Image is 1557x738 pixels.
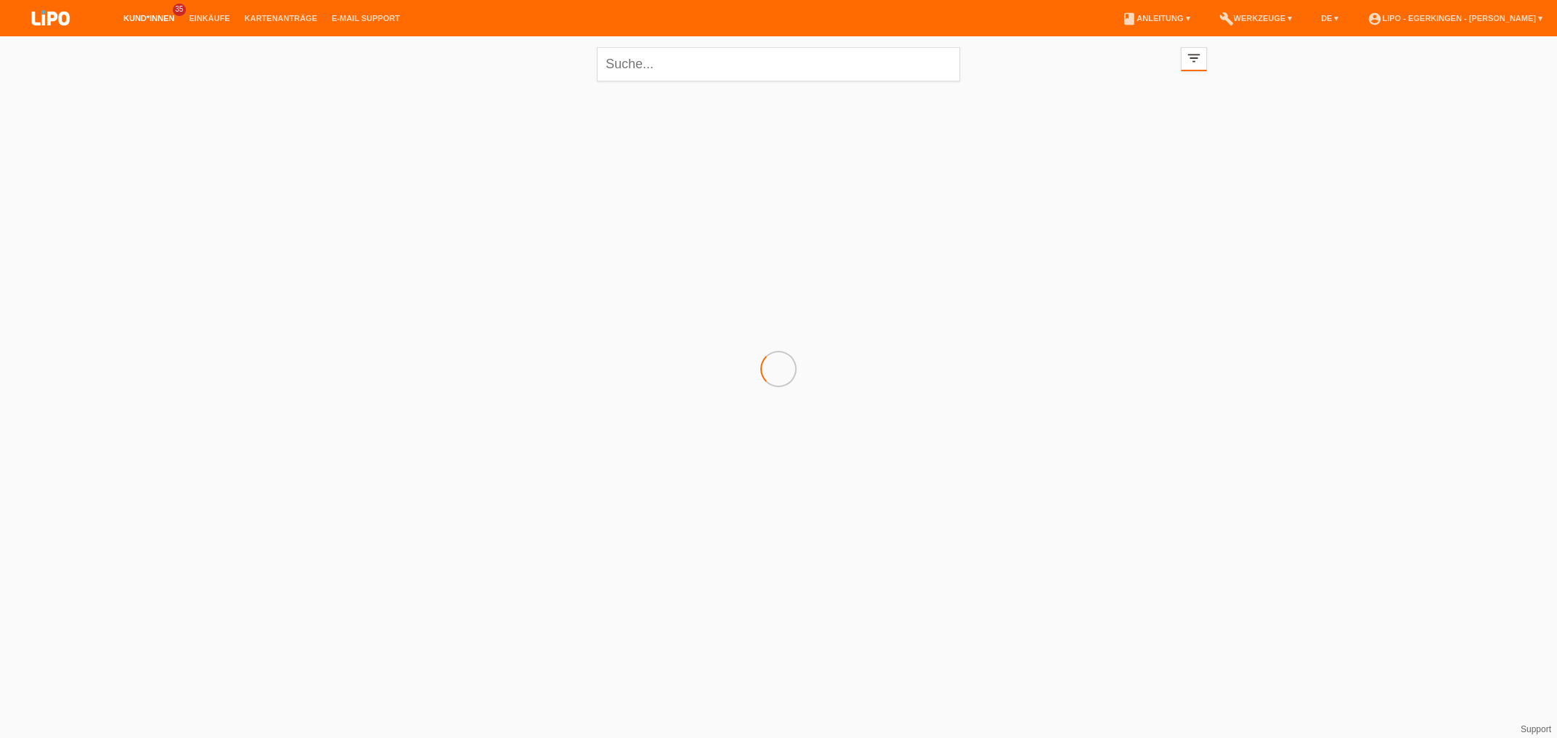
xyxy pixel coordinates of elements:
a: Kartenanträge [237,14,325,23]
i: build [1219,12,1234,26]
a: Support [1521,724,1551,734]
a: buildWerkzeuge ▾ [1212,14,1300,23]
span: 35 [173,4,186,16]
i: filter_list [1186,50,1202,66]
a: Einkäufe [182,14,237,23]
a: account_circleLIPO - Egerkingen - [PERSON_NAME] ▾ [1360,14,1550,23]
a: E-Mail Support [325,14,407,23]
a: bookAnleitung ▾ [1115,14,1197,23]
a: DE ▾ [1314,14,1346,23]
i: book [1122,12,1137,26]
a: LIPO pay [15,30,87,41]
input: Suche... [597,47,960,81]
a: Kund*innen [116,14,182,23]
i: account_circle [1367,12,1382,26]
